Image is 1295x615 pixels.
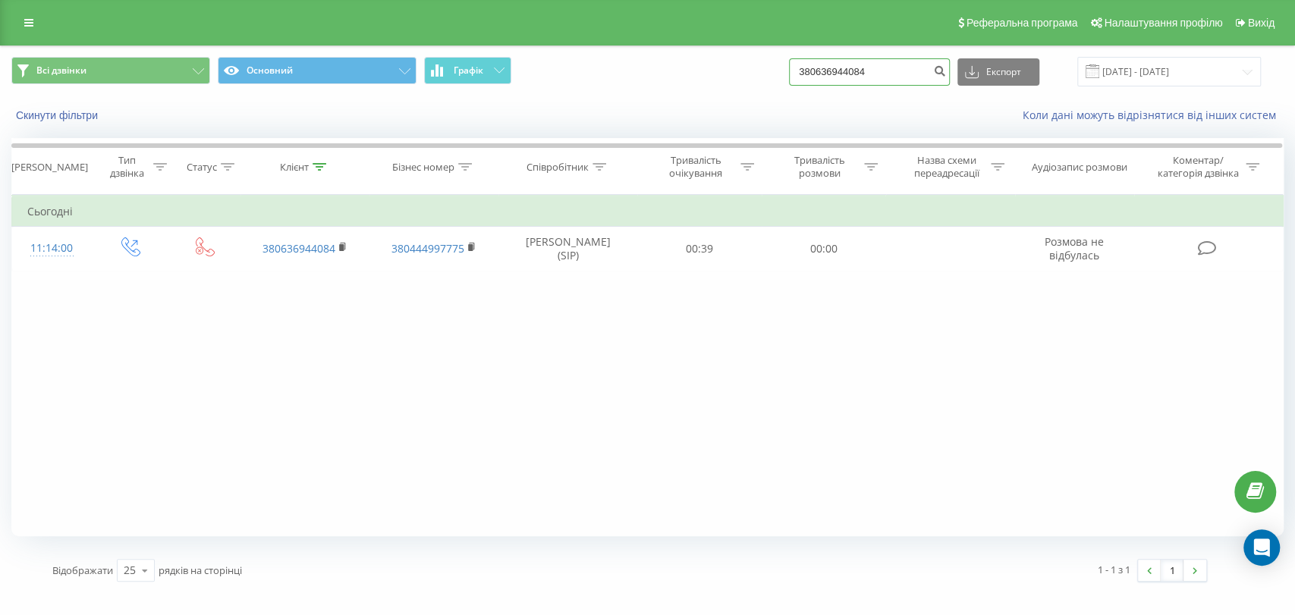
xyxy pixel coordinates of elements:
div: 25 [124,563,136,578]
span: рядків на сторінці [159,563,242,577]
div: Коментар/категорія дзвінка [1153,154,1242,180]
button: Експорт [957,58,1039,86]
span: Відображати [52,563,113,577]
button: Скинути фільтри [11,108,105,122]
span: Реферальна програма [967,17,1078,29]
div: Тривалість очікування [655,154,737,180]
a: 1 [1161,560,1183,581]
span: Всі дзвінки [36,64,86,77]
td: 00:39 [637,227,762,271]
span: Вихід [1248,17,1275,29]
input: Пошук за номером [789,58,950,86]
div: Статус [187,161,217,174]
td: [PERSON_NAME] (SIP) [498,227,637,271]
div: Назва схеми переадресації [906,154,987,180]
span: Налаштування профілю [1104,17,1222,29]
div: 1 - 1 з 1 [1098,562,1130,577]
span: Графік [454,65,483,76]
td: 00:00 [762,227,886,271]
span: Розмова не відбулась [1045,234,1104,262]
div: Клієнт [280,161,309,174]
div: [PERSON_NAME] [11,161,88,174]
button: Всі дзвінки [11,57,210,84]
button: Основний [218,57,416,84]
a: 380636944084 [262,241,335,256]
div: Аудіозапис розмови [1032,161,1127,174]
div: 11:14:00 [27,234,76,263]
button: Графік [424,57,511,84]
div: Тип дзвінка [105,154,149,180]
td: Сьогодні [12,196,1284,227]
div: Співробітник [526,161,589,174]
div: Бізнес номер [392,161,454,174]
a: Коли дані можуть відрізнятися вiд інших систем [1023,108,1284,122]
div: Open Intercom Messenger [1243,529,1280,566]
div: Тривалість розмови [779,154,860,180]
a: 380444997775 [391,241,464,256]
